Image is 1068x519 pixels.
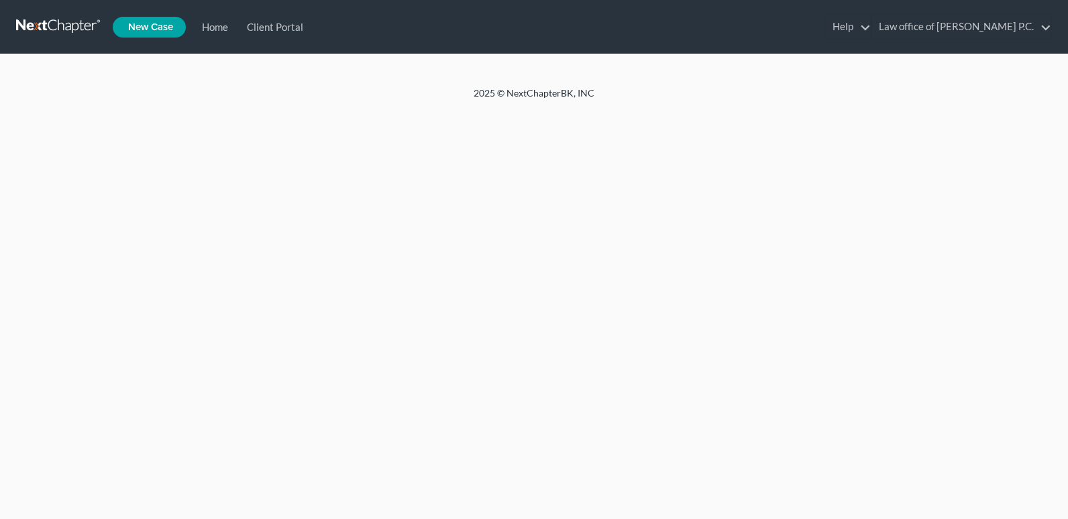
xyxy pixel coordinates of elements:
a: Client Portal [235,15,310,39]
new-legal-case-button: New Case [113,17,186,38]
a: Home [190,15,235,39]
div: 2025 © NextChapterBK, INC [152,86,916,111]
a: Help [826,15,871,39]
a: Law office of [PERSON_NAME] P.C. [872,15,1051,39]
